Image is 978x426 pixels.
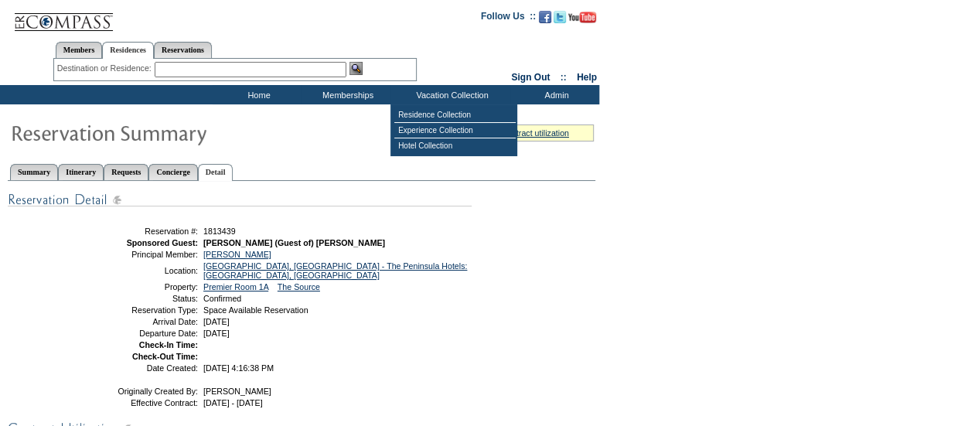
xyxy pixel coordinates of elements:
td: Experience Collection [394,123,516,138]
td: Property: [87,282,198,291]
a: Subscribe to our YouTube Channel [568,15,596,25]
span: [PERSON_NAME] (Guest of) [PERSON_NAME] [203,238,385,247]
a: Reservations [154,42,212,58]
span: :: [561,72,567,83]
td: Location: [87,261,198,280]
td: Admin [510,85,599,104]
span: [DATE] - [DATE] [203,398,263,407]
a: Help [577,72,597,83]
td: Reservation #: [87,227,198,236]
a: » view my contract utilization [464,128,569,138]
a: [PERSON_NAME] [203,250,271,259]
strong: Check-In Time: [139,340,198,349]
span: [DATE] [203,317,230,326]
td: Follow Us :: [481,9,536,28]
span: [DATE] 4:16:38 PM [203,363,274,373]
img: Subscribe to our YouTube Channel [568,12,596,23]
td: Reservation Type: [87,305,198,315]
span: [DATE] [203,329,230,338]
span: Confirmed [203,294,241,303]
a: [GEOGRAPHIC_DATA], [GEOGRAPHIC_DATA] - The Peninsula Hotels: [GEOGRAPHIC_DATA], [GEOGRAPHIC_DATA] [203,261,467,280]
strong: Check-Out Time: [132,352,198,361]
span: [PERSON_NAME] [203,387,271,396]
a: Premier Room 1A [203,282,268,291]
a: Summary [10,164,58,180]
td: Hotel Collection [394,138,516,153]
img: b_view.gif [349,62,363,75]
img: Reservaton Summary [10,117,319,148]
a: Become our fan on Facebook [539,15,551,25]
td: Effective Contract: [87,398,198,407]
td: Date Created: [87,363,198,373]
strong: Sponsored Guest: [127,238,198,247]
a: Members [56,42,103,58]
td: Vacation Collection [390,85,510,104]
span: 1813439 [203,227,236,236]
img: Follow us on Twitter [554,11,566,23]
td: Memberships [302,85,390,104]
td: Status: [87,294,198,303]
img: Reservation Detail [8,190,472,210]
td: Home [213,85,302,104]
div: Destination or Residence: [57,62,155,75]
a: Itinerary [58,164,104,180]
a: Sign Out [511,72,550,83]
a: The Source [278,282,320,291]
a: Requests [104,164,148,180]
a: Detail [198,164,233,181]
a: Concierge [148,164,197,180]
td: Departure Date: [87,329,198,338]
img: Become our fan on Facebook [539,11,551,23]
td: Originally Created By: [87,387,198,396]
span: Space Available Reservation [203,305,308,315]
a: Follow us on Twitter [554,15,566,25]
td: Residence Collection [394,107,516,123]
td: Arrival Date: [87,317,198,326]
a: Residences [102,42,154,59]
td: Principal Member: [87,250,198,259]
